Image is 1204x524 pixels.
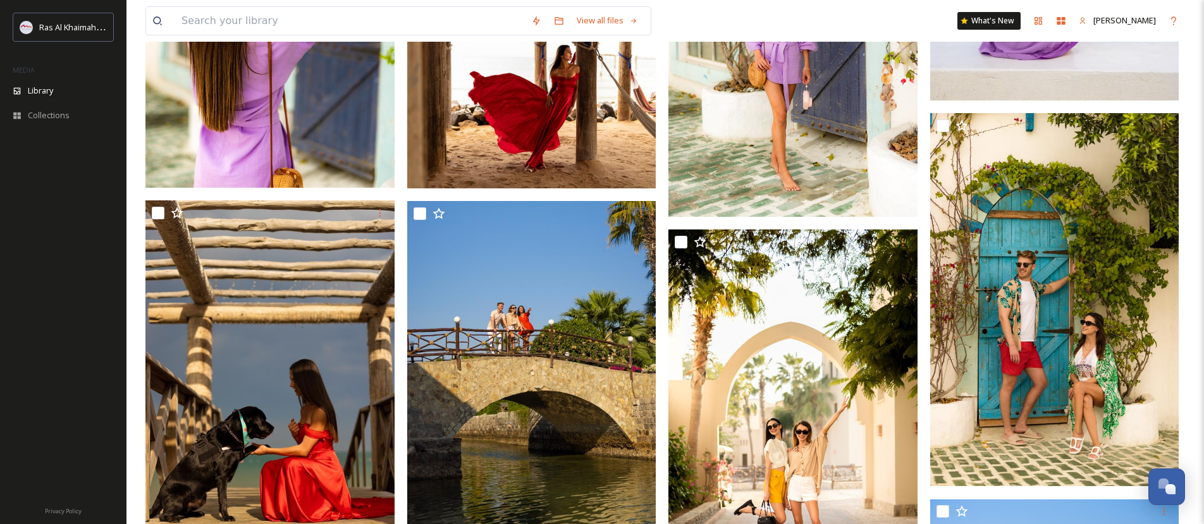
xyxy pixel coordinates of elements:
[407,22,656,188] img: Ras Al Khaimah Destination Photo Shoot 2023 (40).jpg
[1093,15,1156,26] span: [PERSON_NAME]
[930,113,1179,486] img: Ras Al Khaimah Destination Photo Shoot 2023 (42).jpg
[28,109,70,121] span: Collections
[13,65,35,75] span: MEDIA
[39,21,218,33] span: Ras Al Khaimah Tourism Development Authority
[175,7,525,35] input: Search your library
[1148,468,1185,505] button: Open Chat
[1072,8,1162,33] a: [PERSON_NAME]
[45,503,82,518] a: Privacy Policy
[570,8,644,33] a: View all files
[28,85,53,97] span: Library
[957,12,1021,30] a: What's New
[20,21,33,34] img: Logo_RAKTDA_RGB-01.png
[45,507,82,515] span: Privacy Policy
